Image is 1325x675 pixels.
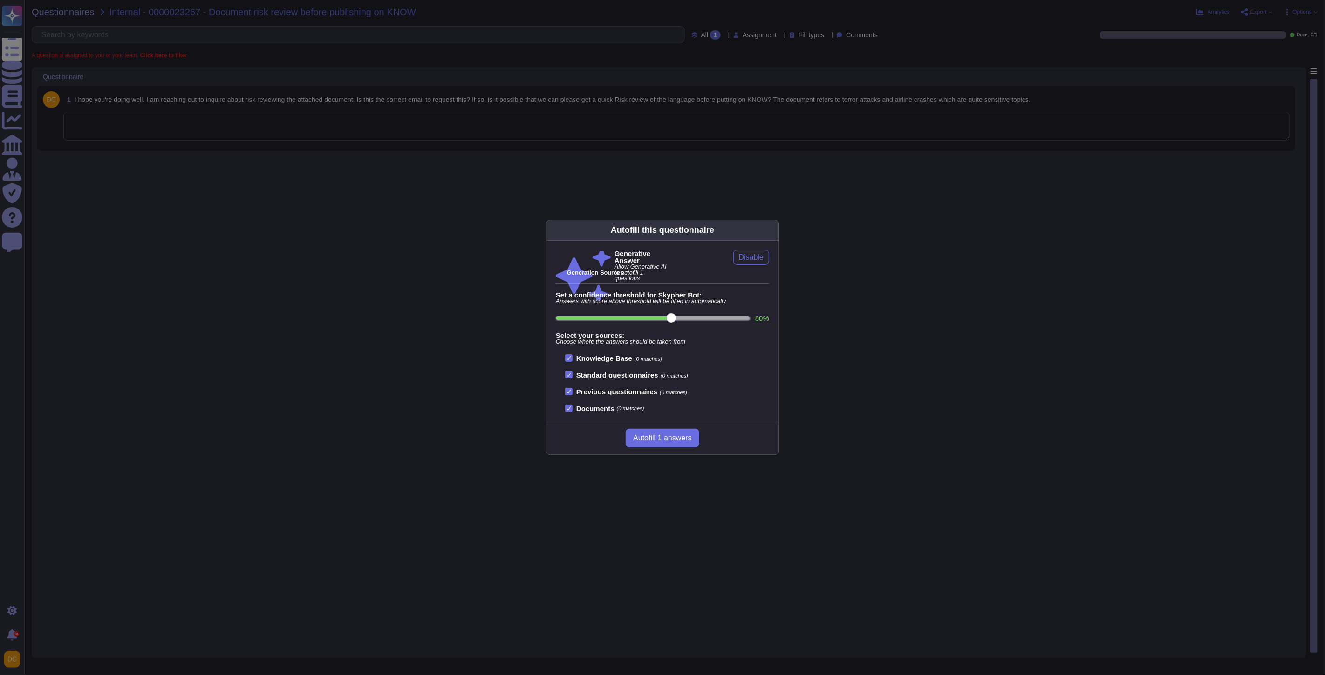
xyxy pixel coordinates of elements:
b: Generative Answer [615,250,669,264]
b: Set a confidence threshold for Skypher Bot: [556,291,769,298]
b: Documents [576,405,615,412]
span: (0 matches) [661,373,688,378]
button: Autofill 1 answers [626,429,699,447]
span: (0 matches) [635,356,662,362]
b: Select your sources: [556,332,769,339]
span: Disable [739,254,764,261]
span: (0 matches) [660,390,687,395]
span: (0 matches) [617,406,644,411]
span: Autofill 1 answers [633,434,691,442]
b: Knowledge Base [576,354,632,362]
label: 80 % [755,315,769,322]
b: Generation Sources : [567,269,627,276]
div: Autofill this questionnaire [611,224,714,236]
span: Allow Generative AI to autofill 1 questions [615,264,669,282]
span: Answers with score above threshold will be filled in automatically [556,298,769,304]
b: Standard questionnaires [576,371,658,379]
b: Previous questionnaires [576,388,657,396]
button: Disable [733,250,769,265]
span: Choose where the answers should be taken from [556,339,769,345]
